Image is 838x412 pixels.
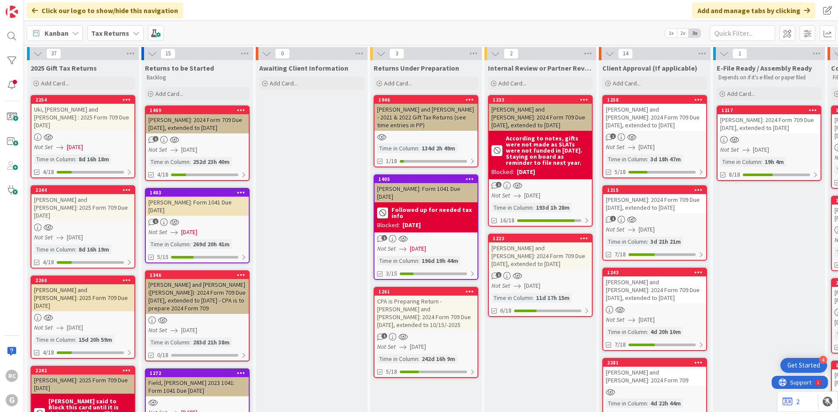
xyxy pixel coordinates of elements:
[819,356,827,364] div: 4
[75,335,76,344] span: :
[639,143,655,152] span: [DATE]
[34,245,75,254] div: Time in Column
[692,3,815,18] div: Add and manage tabs by clicking
[603,186,706,194] div: 1215
[718,114,821,133] div: [PERSON_NAME]: 2024 Form 709 Due [DATE], extended to [DATE]
[532,203,534,212] span: :
[491,282,510,289] i: Not Set
[91,29,129,37] b: Tax Returns
[34,335,75,344] div: Time in Column
[374,183,477,202] div: [PERSON_NAME]: Form 1041 Due [DATE]
[603,104,706,131] div: [PERSON_NAME] and [PERSON_NAME]: 2024 Form 709 Due [DATE], extended to [DATE]
[384,79,412,87] span: Add Card...
[31,104,134,131] div: Uki, [PERSON_NAME] and [PERSON_NAME] : 2025 Form 709 Due [DATE]
[31,367,134,375] div: 2242
[148,239,189,249] div: Time in Column
[727,90,755,98] span: Add Card...
[31,186,134,221] div: 2244[PERSON_NAME] and [PERSON_NAME]: 2025 Form 709 Due [DATE]
[27,3,183,18] div: Click our logo to show/hide this navigation
[498,79,526,87] span: Add Card...
[45,3,48,10] div: 1
[157,252,168,262] span: 5/15
[146,279,249,314] div: [PERSON_NAME] and [PERSON_NAME] ([PERSON_NAME]): 2024 Form 709 Due [DATE], extended to [DATE] - C...
[157,170,168,179] span: 4/18
[374,288,477,296] div: 1261
[386,367,397,376] span: 5/18
[493,235,592,242] div: 1223
[386,157,397,166] span: 1/18
[615,250,626,259] span: 7/18
[146,189,249,197] div: 1403
[721,107,821,113] div: 1217
[148,157,189,167] div: Time in Column
[374,96,477,104] div: 1946
[31,186,134,194] div: 2244
[532,293,534,303] span: :
[491,191,510,199] i: Not Set
[607,97,706,103] div: 1258
[720,146,739,153] i: Not Set
[647,327,648,337] span: :
[45,28,69,38] span: Kanban
[35,368,134,374] div: 2242
[146,271,249,314] div: 1346[PERSON_NAME] and [PERSON_NAME] ([PERSON_NAME]): 2024 Form 709 Due [DATE], extended to [DATE]...
[46,48,61,59] span: 37
[67,233,83,242] span: [DATE]
[374,104,477,131] div: [PERSON_NAME] and [PERSON_NAME] - 2021 & 2022 Gift Tax Returns (see time entries in PP)
[148,337,189,347] div: Time in Column
[606,398,647,408] div: Time in Column
[374,288,477,330] div: 1261CPA is Preparing Return - [PERSON_NAME] and [PERSON_NAME]: 2024 Form 709 Due [DATE], extended...
[150,370,249,376] div: 1272
[381,235,387,241] span: 1
[43,348,54,357] span: 4/18
[534,203,572,212] div: 193d 1h 28m
[647,398,648,408] span: :
[374,175,477,183] div: 1405
[148,228,167,236] i: Not Set
[389,48,404,59] span: 3
[418,143,419,153] span: :
[75,245,76,254] span: :
[378,289,477,295] div: 1261
[647,154,648,164] span: :
[500,306,512,315] span: 6/18
[603,359,706,367] div: 2281
[374,175,477,202] div: 1405[PERSON_NAME]: Form 1041 Due [DATE]
[534,293,572,303] div: 11d 17h 15m
[500,216,515,225] span: 16/18
[181,326,197,335] span: [DATE]
[603,367,706,386] div: [PERSON_NAME] and [PERSON_NAME]: 2024 Form 709
[161,48,175,59] span: 15
[181,145,197,154] span: [DATE]
[717,64,812,72] span: E-File Ready / Assembly Ready
[259,64,348,72] span: Awaiting Client Information
[31,367,134,394] div: 2242[PERSON_NAME]: 2025 Form 709 Due [DATE]
[613,79,641,87] span: Add Card...
[31,276,134,284] div: 2260
[524,281,540,290] span: [DATE]
[34,233,53,241] i: Not Set
[381,333,387,339] span: 1
[6,6,18,18] img: Visit kanbanzone.com
[35,187,134,193] div: 2244
[753,145,769,154] span: [DATE]
[418,354,419,364] span: :
[146,369,249,396] div: 1272Field, [PERSON_NAME] 2023 1041: Form 1041 Due [DATE]
[378,176,477,182] div: 1405
[41,79,69,87] span: Add Card...
[489,96,592,104] div: 1233
[606,237,647,246] div: Time in Column
[491,293,532,303] div: Time in Column
[489,235,592,269] div: 1223[PERSON_NAME] and [PERSON_NAME]: 2024 Form 709 Due [DATE], extended to [DATE]
[377,221,400,230] div: Blocked:
[602,64,697,72] span: Client Approval (If applicable)
[647,237,648,246] span: :
[155,90,183,98] span: Add Card...
[189,157,191,167] span: :
[31,96,134,131] div: 2254Uki, [PERSON_NAME] and [PERSON_NAME] : 2025 Form 709 Due [DATE]
[377,256,418,266] div: Time in Column
[146,114,249,133] div: [PERSON_NAME]: 2024 Form 709 Due [DATE], extended to [DATE]
[639,315,655,324] span: [DATE]
[607,360,706,366] div: 2281
[189,239,191,249] span: :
